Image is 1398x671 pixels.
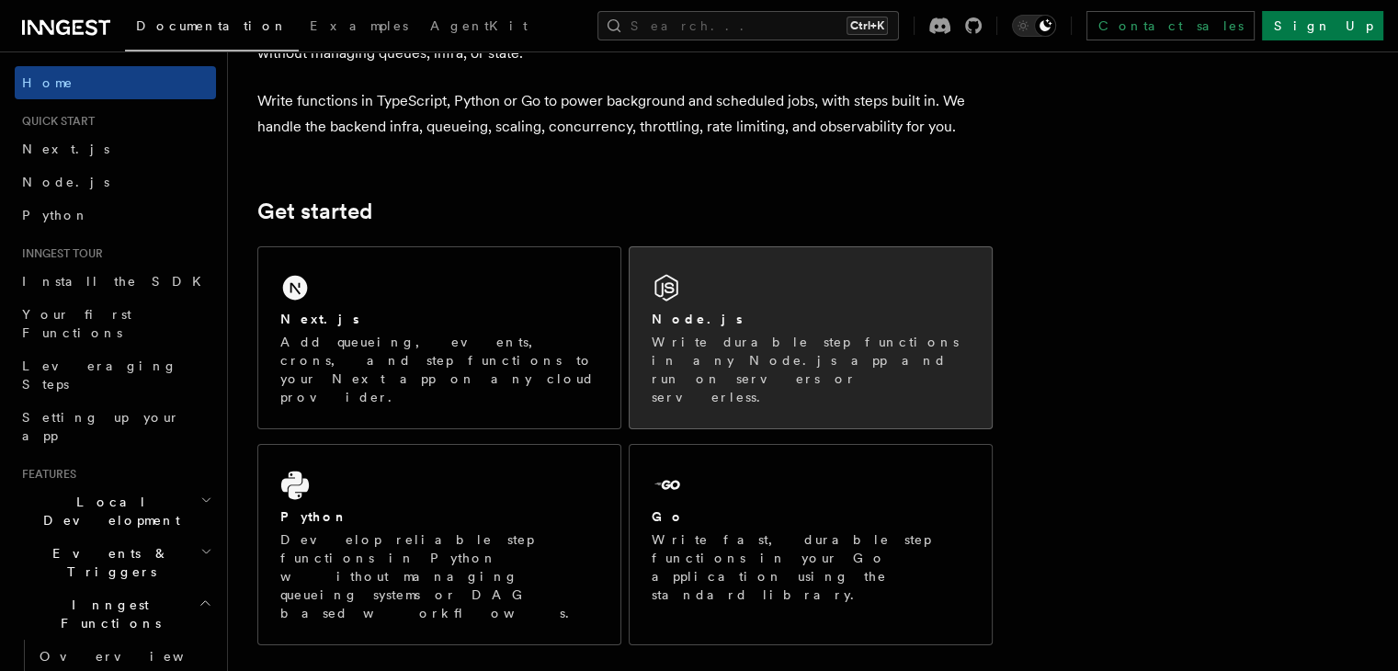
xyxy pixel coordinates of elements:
span: Examples [310,18,408,33]
span: Next.js [22,142,109,156]
button: Search...Ctrl+K [597,11,899,40]
a: Contact sales [1086,11,1255,40]
span: AgentKit [430,18,528,33]
h2: Go [652,507,685,526]
button: Events & Triggers [15,537,216,588]
p: Develop reliable step functions in Python without managing queueing systems or DAG based workflows. [280,530,598,622]
a: Python [15,199,216,232]
h2: Node.js [652,310,743,328]
span: Home [22,74,74,92]
a: Documentation [125,6,299,51]
button: Local Development [15,485,216,537]
span: Events & Triggers [15,544,200,581]
a: Examples [299,6,419,50]
span: Inngest tour [15,246,103,261]
p: Add queueing, events, crons, and step functions to your Next app on any cloud provider. [280,333,598,406]
a: Next.jsAdd queueing, events, crons, and step functions to your Next app on any cloud provider. [257,246,621,429]
a: Node.jsWrite durable step functions in any Node.js app and run on servers or serverless. [629,246,993,429]
button: Toggle dark mode [1012,15,1056,37]
p: Write fast, durable step functions in your Go application using the standard library. [652,530,970,604]
kbd: Ctrl+K [847,17,888,35]
a: Node.js [15,165,216,199]
a: Setting up your app [15,401,216,452]
h2: Python [280,507,348,526]
a: Your first Functions [15,298,216,349]
span: Features [15,467,76,482]
span: Quick start [15,114,95,129]
span: Documentation [136,18,288,33]
a: Sign Up [1262,11,1383,40]
button: Inngest Functions [15,588,216,640]
a: PythonDevelop reliable step functions in Python without managing queueing systems or DAG based wo... [257,444,621,645]
a: AgentKit [419,6,539,50]
a: Install the SDK [15,265,216,298]
span: Python [22,208,89,222]
span: Install the SDK [22,274,212,289]
span: Node.js [22,175,109,189]
p: Write functions in TypeScript, Python or Go to power background and scheduled jobs, with steps bu... [257,88,993,140]
a: Next.js [15,132,216,165]
span: Setting up your app [22,410,180,443]
a: Get started [257,199,372,224]
a: Leveraging Steps [15,349,216,401]
a: GoWrite fast, durable step functions in your Go application using the standard library. [629,444,993,645]
p: Write durable step functions in any Node.js app and run on servers or serverless. [652,333,970,406]
a: Home [15,66,216,99]
span: Local Development [15,493,200,529]
span: Overview [40,649,229,664]
span: Leveraging Steps [22,358,177,392]
span: Inngest Functions [15,596,199,632]
span: Your first Functions [22,307,131,340]
h2: Next.js [280,310,359,328]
